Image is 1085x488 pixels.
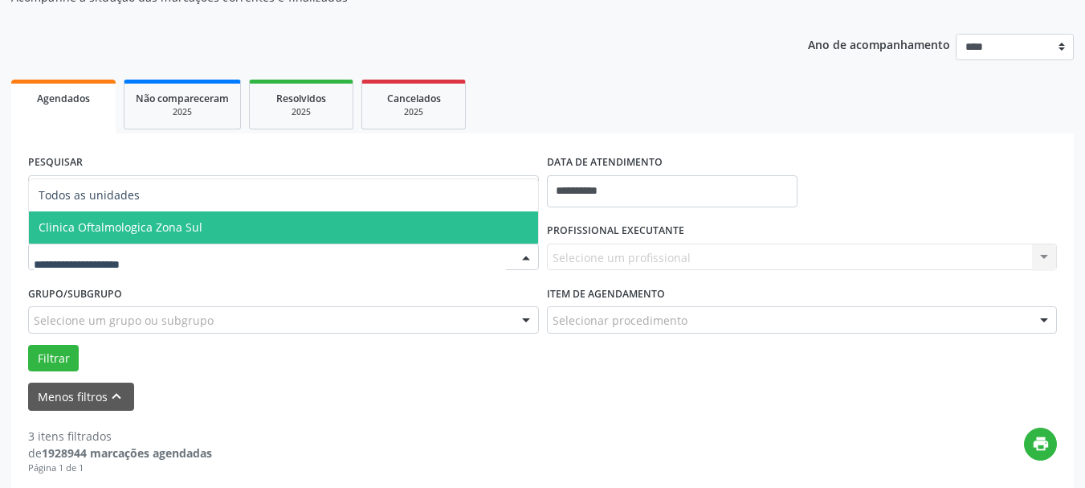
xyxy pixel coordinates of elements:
[276,92,326,105] span: Resolvidos
[37,92,90,105] span: Agendados
[553,312,687,329] span: Selecionar procedimento
[547,150,663,175] label: DATA DE ATENDIMENTO
[28,383,134,411] button: Menos filtroskeyboard_arrow_up
[28,281,122,306] label: Grupo/Subgrupo
[42,445,212,461] strong: 1928944 marcações agendadas
[1024,428,1057,461] button: print
[373,106,454,118] div: 2025
[808,34,950,54] p: Ano de acompanhamento
[387,92,441,105] span: Cancelados
[1032,435,1050,453] i: print
[34,312,214,329] span: Selecione um grupo ou subgrupo
[261,106,341,118] div: 2025
[28,461,212,475] div: Página 1 de 1
[28,150,83,175] label: PESQUISAR
[28,428,212,445] div: 3 itens filtrados
[39,219,202,235] span: Clinica Oftalmologica Zona Sul
[39,187,140,203] span: Todos as unidades
[108,388,125,405] i: keyboard_arrow_up
[547,281,665,306] label: Item de agendamento
[136,92,229,105] span: Não compareceram
[547,219,684,244] label: PROFISSIONAL EXECUTANTE
[136,106,229,118] div: 2025
[28,345,79,372] button: Filtrar
[28,445,212,461] div: de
